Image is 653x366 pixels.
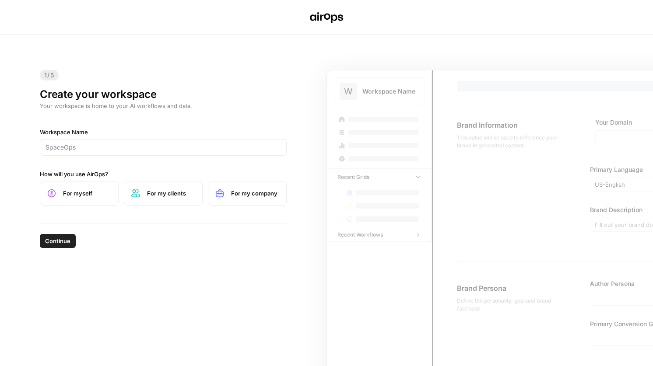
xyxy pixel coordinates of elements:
[63,189,111,198] span: For myself
[40,70,59,80] span: 1/5
[40,87,287,101] h1: Create your workspace
[40,101,287,110] p: Your workspace is home to your AI workflows and data.
[46,143,281,152] input: SpaceOps
[147,189,195,198] span: For my clients
[344,85,353,98] span: W
[40,234,76,248] button: Continue
[40,128,287,136] label: Workspace Name
[45,237,70,245] span: Continue
[40,170,287,178] label: How will you use AirOps?
[231,189,279,198] span: For my company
